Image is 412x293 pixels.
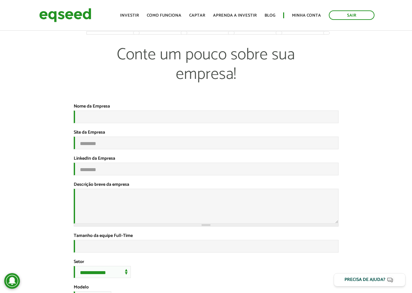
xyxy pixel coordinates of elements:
a: Captar [189,13,205,18]
a: Aprenda a investir [213,13,257,18]
label: Nome da Empresa [74,104,110,109]
a: Investir [120,13,139,18]
a: Minha conta [292,13,321,18]
label: Tamanho da equipe Full-Time [74,234,133,238]
label: Modelo [74,285,89,290]
a: Sair [329,10,374,20]
label: LinkedIn da Empresa [74,156,115,161]
a: Como funciona [147,13,181,18]
img: EqSeed [39,7,91,24]
label: Site da Empresa [74,130,105,135]
a: Blog [265,13,275,18]
p: Conte um pouco sobre sua empresa! [87,45,325,104]
label: Descrição breve da empresa [74,183,129,187]
label: Setor [74,260,84,264]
